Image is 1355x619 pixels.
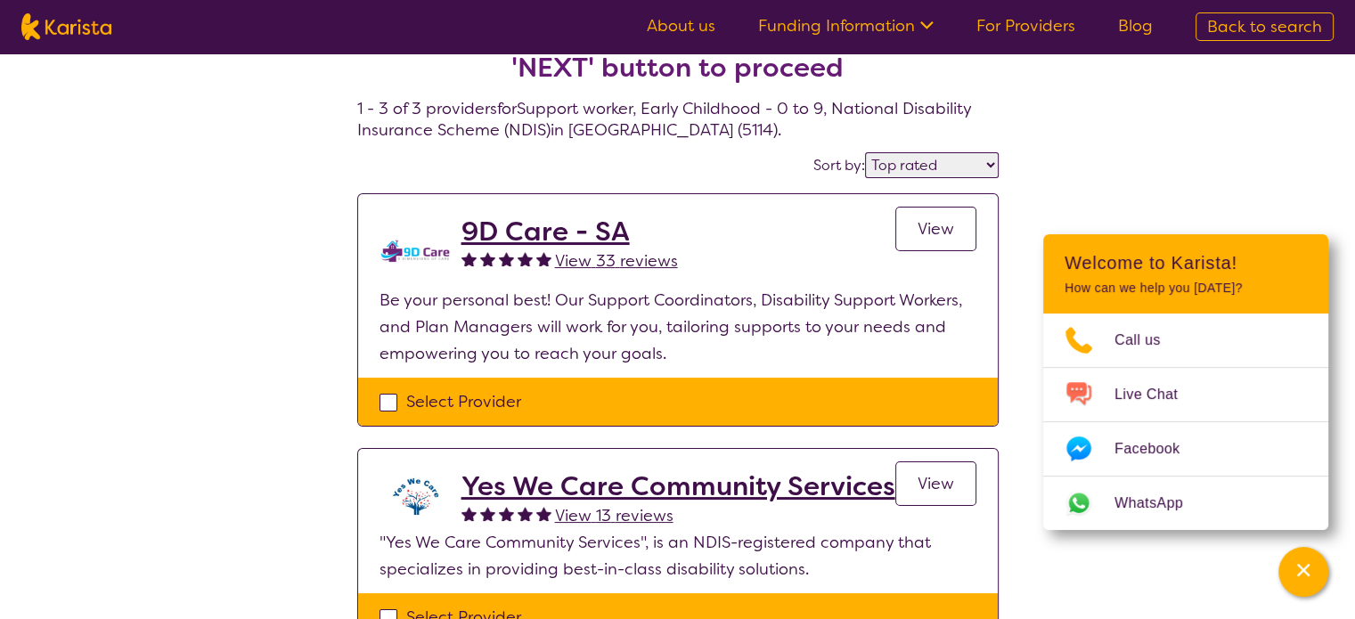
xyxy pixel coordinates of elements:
[380,216,451,287] img: tm0unixx98hwpl6ajs3b.png
[1043,314,1328,530] ul: Choose channel
[518,506,533,521] img: fullstar
[918,218,954,240] span: View
[461,216,678,248] a: 9D Care - SA
[461,506,477,521] img: fullstar
[1207,16,1322,37] span: Back to search
[461,470,895,502] a: Yes We Care Community Services
[1043,234,1328,530] div: Channel Menu
[1065,281,1307,296] p: How can we help you [DATE]?
[518,251,533,266] img: fullstar
[1118,15,1153,37] a: Blog
[895,207,976,251] a: View
[647,15,715,37] a: About us
[380,529,976,582] p: "Yes We Care Community Services", is an NDIS-registered company that specializes in providing bes...
[461,251,477,266] img: fullstar
[813,156,865,175] label: Sort by:
[1114,327,1182,354] span: Call us
[1114,490,1204,517] span: WhatsApp
[21,13,111,40] img: Karista logo
[918,473,954,494] span: View
[499,506,514,521] img: fullstar
[1278,547,1328,597] button: Channel Menu
[379,20,977,84] h2: Select one or more providers and click the 'NEXT' button to proceed
[499,251,514,266] img: fullstar
[380,470,451,525] img: vf3iibvn8dsp0s1ddo0q.jpg
[480,251,495,266] img: fullstar
[536,251,551,266] img: fullstar
[1114,381,1199,408] span: Live Chat
[480,506,495,521] img: fullstar
[536,506,551,521] img: fullstar
[758,15,934,37] a: Funding Information
[1114,436,1201,462] span: Facebook
[555,505,673,526] span: View 13 reviews
[1065,252,1307,273] h2: Welcome to Karista!
[1043,476,1328,530] a: Web link opens in a new tab.
[555,248,678,274] a: View 33 reviews
[555,502,673,529] a: View 13 reviews
[1196,12,1334,41] a: Back to search
[555,250,678,272] span: View 33 reviews
[976,15,1075,37] a: For Providers
[380,287,976,367] p: Be your personal best! Our Support Coordinators, Disability Support Workers, and Plan Managers wi...
[895,461,976,506] a: View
